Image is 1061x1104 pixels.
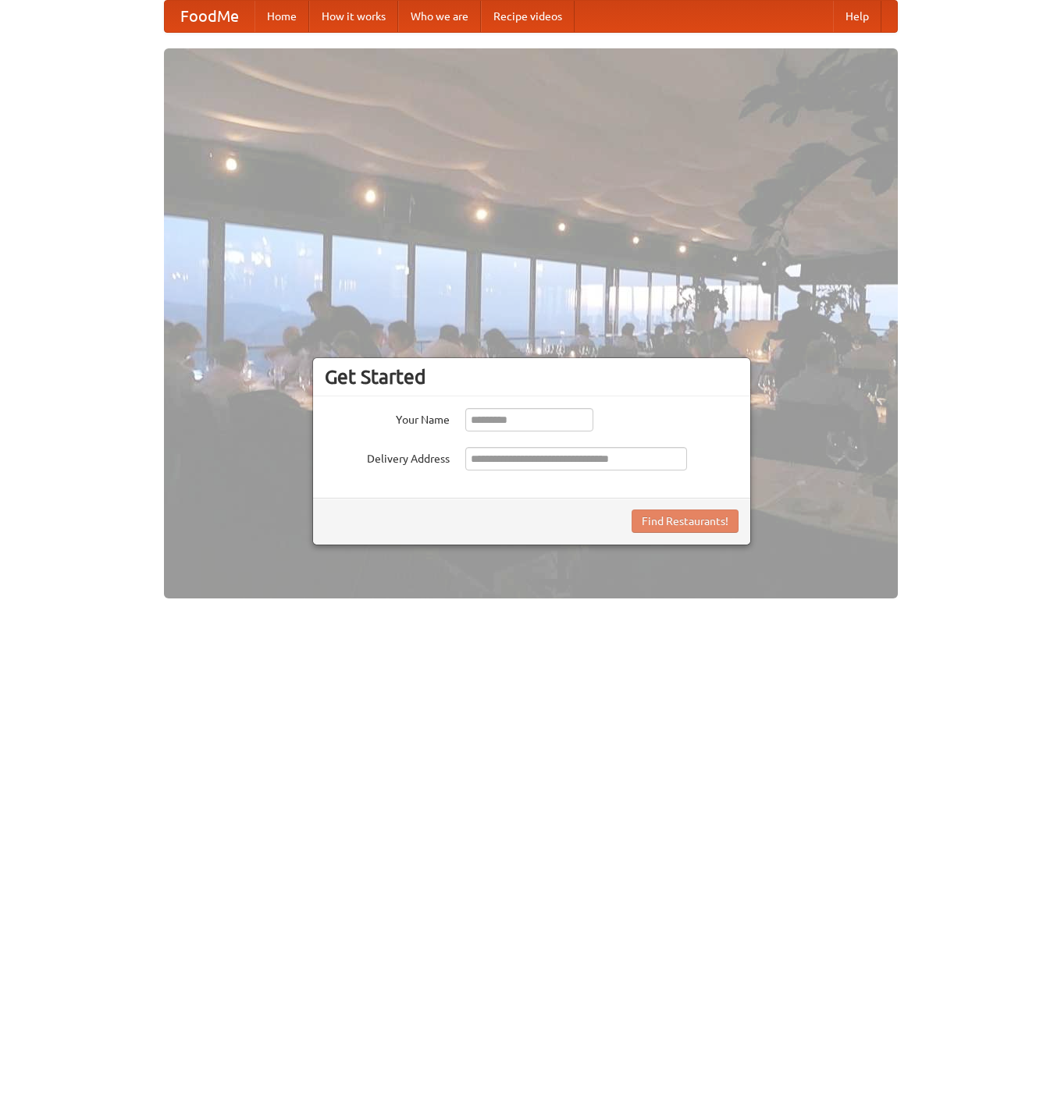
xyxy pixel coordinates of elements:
[255,1,309,32] a: Home
[325,365,739,389] h3: Get Started
[325,447,450,467] label: Delivery Address
[309,1,398,32] a: How it works
[481,1,575,32] a: Recipe videos
[833,1,881,32] a: Help
[398,1,481,32] a: Who we are
[325,408,450,428] label: Your Name
[632,509,739,533] button: Find Restaurants!
[165,1,255,32] a: FoodMe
